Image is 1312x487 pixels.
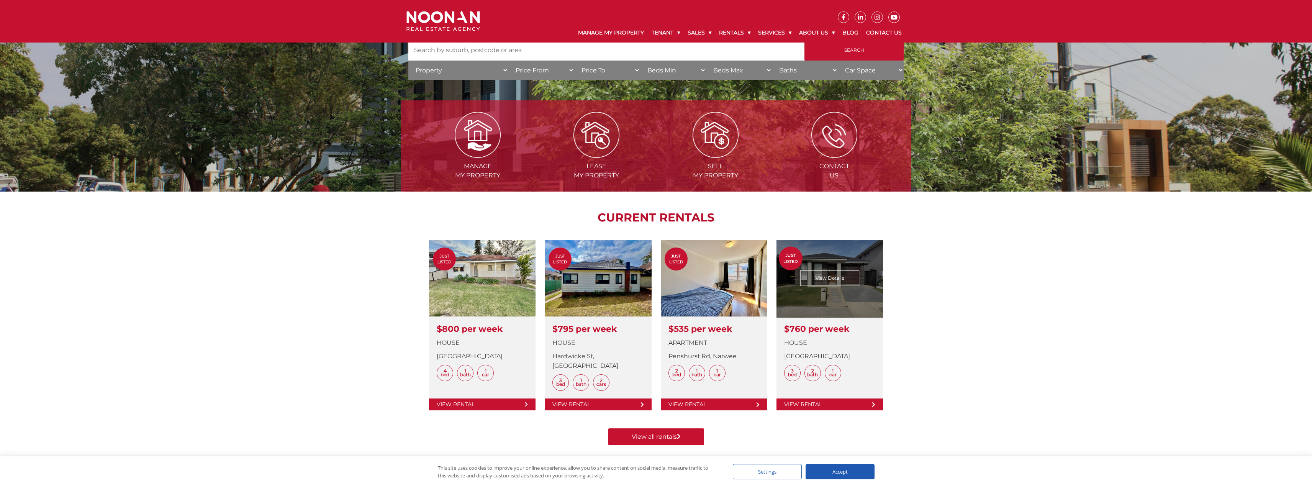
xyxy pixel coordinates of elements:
a: About Us [795,23,839,43]
span: Lease my Property [538,162,655,180]
div: This site uses cookies to improve your online experience, allow you to share content on social me... [438,464,717,479]
a: Services [754,23,795,43]
a: Sellmy Property [657,131,774,179]
img: Lease my property [573,112,619,158]
img: Sell my property [693,112,739,158]
a: View all rentals [608,428,704,445]
a: Sales [684,23,715,43]
a: ContactUs [776,131,893,179]
span: Just Listed [549,253,572,265]
img: Noonan Real Estate Agency [406,11,480,31]
span: Manage my Property [419,162,536,180]
a: Manage My Property [574,23,648,43]
div: Accept [806,464,875,479]
a: Leasemy Property [538,131,655,179]
a: Contact Us [862,23,906,43]
a: Managemy Property [419,131,536,179]
a: Rentals [715,23,754,43]
span: Just Listed [665,253,688,265]
div: Settings [733,464,802,479]
a: Tenant [648,23,684,43]
h2: CURRENT RENTALS [420,211,892,225]
input: Search [804,40,904,61]
span: Sell my Property [657,162,774,180]
a: Blog [839,23,862,43]
img: ICONS [811,112,857,158]
span: Contact Us [776,162,893,180]
input: Search by suburb, postcode or area [408,40,804,61]
img: Manage my Property [455,112,501,158]
span: Just Listed [433,253,456,265]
